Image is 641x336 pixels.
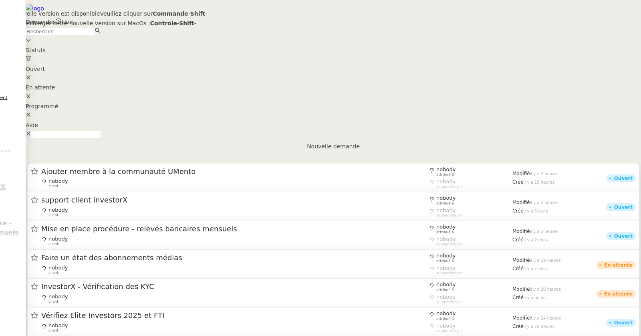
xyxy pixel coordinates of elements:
[436,310,456,316] span: nobody
[614,204,633,209] div: Ouvert
[41,254,426,261] span: Faire un état des abonnements médias
[436,293,456,300] span: nobody
[48,236,68,242] span: nobody
[48,328,58,333] span: client
[530,316,561,320] span: il y a 14 heures
[512,294,524,300] span: Créé
[512,200,530,205] span: Modifié
[436,242,463,247] span: suppervisé par
[429,293,509,304] app-user-label: suppervisé par
[429,178,509,189] app-user-label: suppervisé par
[512,237,524,242] span: Créé
[436,207,456,213] span: nobody
[436,213,463,218] span: suppervisé par
[614,233,633,238] div: Ouvert
[512,286,530,292] span: Modifié
[41,293,68,304] app-user-detailed-label: client
[307,142,360,151] a: Nouvelle demande
[26,102,641,111] div: Programmé
[41,168,426,175] span: Ajouter membre à la communauté UMento
[436,185,463,189] span: suppervisé par
[436,172,454,177] span: attribué à
[26,28,95,35] input: Rechercher
[436,236,456,242] span: nobody
[436,317,454,321] span: attribué à
[436,300,463,304] span: suppervisé par
[512,229,530,234] span: Modifié
[614,176,633,181] div: Ouvert
[512,257,530,263] span: Modifié
[26,102,641,119] nz-select-item: Programmé
[41,236,68,246] app-user-detailed-label: client
[512,208,524,213] span: Créé
[48,322,68,328] span: nobody
[436,329,463,333] span: suppervisé par
[26,121,641,130] div: Aide
[26,83,641,92] div: En attente
[41,322,68,333] app-user-detailed-label: client
[436,195,456,201] span: nobody
[429,310,509,321] app-user-label: attribué à
[429,281,509,292] app-user-label: attribué à
[26,83,641,100] nz-select-item: En attente
[614,320,633,325] div: Ouvert
[436,322,456,328] span: nobody
[436,201,454,206] span: attribué à
[512,315,530,321] span: Modifié
[524,324,554,328] span: il y a 18 heures
[530,229,558,234] span: il y a 2 heures
[429,253,509,263] app-user-label: attribué à
[436,271,463,275] span: suppervisé par
[429,265,509,275] app-user-label: suppervisé par
[48,265,68,271] span: nobody
[512,179,524,185] span: Créé
[436,253,456,259] span: nobody
[429,224,509,234] app-user-label: attribué à
[436,281,456,287] span: nobody
[530,200,558,205] span: il y a 2 heures
[41,196,426,204] span: support client investorX
[436,166,456,172] span: nobody
[48,213,58,217] span: client
[48,242,58,246] span: client
[26,65,641,74] div: Ouvert
[41,265,68,275] app-user-detailed-label: client
[429,322,509,333] app-user-label: suppervisé par
[512,323,524,329] span: Créé
[604,262,633,267] div: En attente
[436,230,454,235] span: attribué à
[524,266,548,271] span: il y a 2 mois
[512,171,530,176] span: Modifié
[41,312,426,319] span: Vérifiez Elite Investors 2025 et FTI
[530,258,561,263] span: il y a 19 heures
[524,295,546,300] span: il y a un an
[48,293,68,300] span: nobody
[524,208,548,213] span: il y a 6 jours
[41,178,68,188] app-user-detailed-label: client
[530,287,561,291] span: il y a 20 heures
[429,207,509,217] app-user-label: suppervisé par
[604,291,633,296] div: En attente
[26,36,641,65] div: Statuts
[436,178,456,184] span: nobody
[530,172,558,176] span: il y a 2 heures
[524,180,554,184] span: il y a 19 heures
[48,300,58,304] span: client
[26,121,641,138] nz-select-item: Aide
[48,184,58,188] span: client
[436,224,456,230] span: nobody
[436,265,456,271] span: nobody
[48,178,68,184] span: nobody
[48,207,68,213] span: nobody
[41,283,426,290] span: InvestorX - Vérification des KYC
[26,65,641,81] nz-select-item: Ouvert
[48,271,58,275] span: client
[436,259,454,263] span: attribué à
[436,288,454,292] span: attribué à
[429,166,509,177] app-user-label: attribué à
[41,207,68,217] app-user-detailed-label: client
[429,236,509,246] app-user-label: suppervisé par
[524,237,548,242] span: il y a 2 mois
[429,195,509,205] app-user-label: attribué à
[512,265,524,271] span: Créé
